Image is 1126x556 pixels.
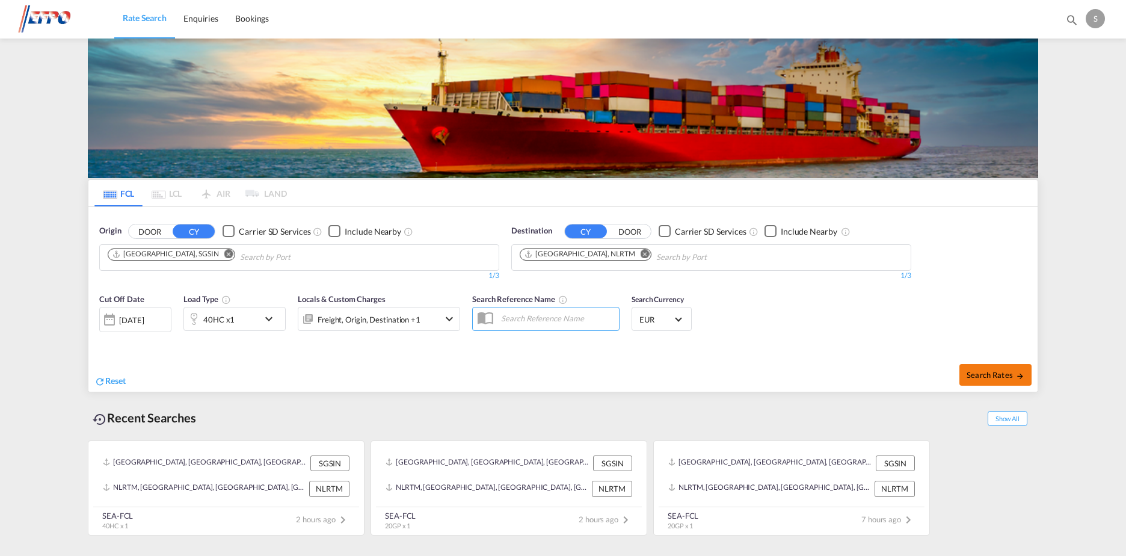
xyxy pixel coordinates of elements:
[99,294,144,304] span: Cut Off Date
[1086,9,1105,28] div: s
[310,456,349,471] div: SGSIN
[94,376,105,387] md-icon: icon-refresh
[88,207,1038,392] div: OriginDOOR CY Checkbox No InkUnchecked: Search for CY (Container Yard) services for all selected ...
[309,481,349,496] div: NLRTM
[99,225,121,237] span: Origin
[668,481,872,496] div: NLRTM, Rotterdam, Netherlands, Western Europe, Europe
[618,513,633,527] md-icon: icon-chevron-right
[102,510,133,521] div: SEA-FCL
[404,227,413,236] md-icon: Unchecked: Ignores neighbouring ports when fetching rates.Checked : Includes neighbouring ports w...
[1065,13,1078,31] div: icon-magnify
[99,307,171,332] div: [DATE]
[841,227,851,236] md-icon: Unchecked: Ignores neighbouring ports when fetching rates.Checked : Includes neighbouring ports w...
[240,248,354,267] input: Chips input.
[328,225,401,238] md-checkbox: Checkbox No Ink
[105,375,126,386] span: Reset
[94,375,126,388] div: icon-refreshReset
[861,514,915,524] span: 7 hours ago
[675,226,746,238] div: Carrier SD Services
[632,295,684,304] span: Search Currency
[524,249,635,259] div: Rotterdam, NLRTM
[988,411,1027,426] span: Show All
[967,370,1024,380] span: Search Rates
[183,294,231,304] span: Load Type
[609,224,651,238] button: DOOR
[442,312,457,326] md-icon: icon-chevron-down
[524,249,638,259] div: Press delete to remove this chip.
[653,440,930,536] recent-search-card: [GEOGRAPHIC_DATA], [GEOGRAPHIC_DATA], [GEOGRAPHIC_DATA], [GEOGRAPHIC_DATA], [GEOGRAPHIC_DATA] SGS...
[386,456,590,471] div: SGSIN, Singapore, Singapore, South East Asia, Asia Pacific
[749,227,758,236] md-icon: Unchecked: Search for CY (Container Yard) services for all selected carriers.Checked : Search for...
[239,226,310,238] div: Carrier SD Services
[518,245,775,267] md-chips-wrap: Chips container. Use arrow keys to select chips.
[262,312,282,326] md-icon: icon-chevron-down
[565,224,607,238] button: CY
[659,225,746,238] md-checkbox: Checkbox No Ink
[371,440,647,536] recent-search-card: [GEOGRAPHIC_DATA], [GEOGRAPHIC_DATA], [GEOGRAPHIC_DATA], [GEOGRAPHIC_DATA], [GEOGRAPHIC_DATA] SGS...
[656,248,771,267] input: Chips input.
[638,310,685,328] md-select: Select Currency: € EUREuro
[94,180,287,206] md-pagination-wrapper: Use the left and right arrow keys to navigate between tabs
[318,311,420,328] div: Freight Origin Destination Factory Stuffing
[221,295,231,304] md-icon: icon-information-outline
[345,226,401,238] div: Include Nearby
[875,481,915,496] div: NLRTM
[102,522,128,530] span: 40HC x 1
[88,39,1038,178] img: LCL+%26+FCL+BACKGROUND.png
[203,311,235,328] div: 40HC x1
[298,294,386,304] span: Locals & Custom Charges
[313,227,322,236] md-icon: Unchecked: Search for CY (Container Yard) services for all selected carriers.Checked : Search for...
[112,249,221,259] div: Press delete to remove this chip.
[235,13,269,23] span: Bookings
[173,224,215,238] button: CY
[18,5,99,32] img: d38966e06f5511efa686cdb0e1f57a29.png
[668,456,873,471] div: SGSIN, Singapore, Singapore, South East Asia, Asia Pacific
[123,13,167,23] span: Rate Search
[296,514,350,524] span: 2 hours ago
[511,271,911,281] div: 1/3
[103,456,307,471] div: SGSIN, Singapore, Singapore, South East Asia, Asia Pacific
[88,440,365,536] recent-search-card: [GEOGRAPHIC_DATA], [GEOGRAPHIC_DATA], [GEOGRAPHIC_DATA], [GEOGRAPHIC_DATA], [GEOGRAPHIC_DATA] SGS...
[1065,13,1078,26] md-icon: icon-magnify
[593,456,632,471] div: SGSIN
[876,456,915,471] div: SGSIN
[119,315,144,326] div: [DATE]
[217,249,235,261] button: Remove
[183,13,218,23] span: Enquiries
[558,295,568,304] md-icon: Your search will be saved by the below given name
[99,331,108,347] md-datepicker: Select
[112,249,219,259] div: Singapore, SGSIN
[386,481,589,496] div: NLRTM, Rotterdam, Netherlands, Western Europe, Europe
[959,364,1032,386] button: Search Ratesicon-arrow-right
[639,314,673,325] span: EUR
[668,510,698,521] div: SEA-FCL
[223,225,310,238] md-checkbox: Checkbox No Ink
[99,271,499,281] div: 1/3
[385,510,416,521] div: SEA-FCL
[511,225,552,237] span: Destination
[579,514,633,524] span: 2 hours ago
[765,225,837,238] md-checkbox: Checkbox No Ink
[298,307,460,331] div: Freight Origin Destination Factory Stuffingicon-chevron-down
[183,307,286,331] div: 40HC x1icon-chevron-down
[336,513,350,527] md-icon: icon-chevron-right
[1016,372,1024,380] md-icon: icon-arrow-right
[781,226,837,238] div: Include Nearby
[385,522,410,530] span: 20GP x 1
[472,294,568,304] span: Search Reference Name
[901,513,915,527] md-icon: icon-chevron-right
[93,412,107,427] md-icon: icon-backup-restore
[668,522,693,530] span: 20GP x 1
[88,404,201,431] div: Recent Searches
[106,245,359,267] md-chips-wrap: Chips container. Use arrow keys to select chips.
[495,309,619,327] input: Search Reference Name
[103,481,306,496] div: NLRTM, Rotterdam, Netherlands, Western Europe, Europe
[592,481,632,496] div: NLRTM
[94,180,143,206] md-tab-item: FCL
[129,224,171,238] button: DOOR
[633,249,651,261] button: Remove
